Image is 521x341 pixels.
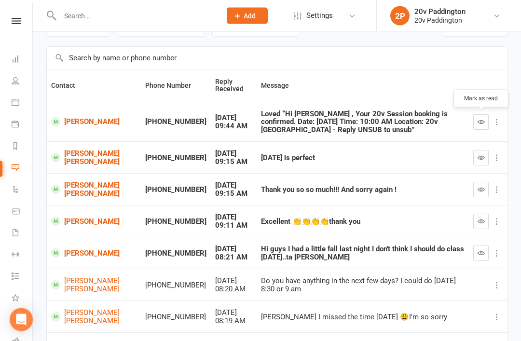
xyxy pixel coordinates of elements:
[51,217,137,226] a: [PERSON_NAME]
[215,158,252,166] div: 09:15 AM
[215,309,252,317] div: [DATE]
[257,70,469,102] th: Message
[12,201,33,223] a: Product Sales
[390,6,410,26] div: 2P
[51,118,137,127] a: [PERSON_NAME]
[12,49,33,71] a: Dashboard
[47,47,507,69] input: Search by name or phone number
[215,150,252,158] div: [DATE]
[141,70,211,102] th: Phone Number
[211,70,256,102] th: Reply Received
[261,314,465,322] div: [PERSON_NAME] I missed the time [DATE] 😩I'm so sorry
[414,7,466,16] div: 20v Paddington
[47,70,141,102] th: Contact
[215,254,252,262] div: 08:21 AM
[145,282,206,290] div: [PHONE_NUMBER]
[12,71,33,93] a: People
[215,222,252,230] div: 09:11 AM
[145,154,206,163] div: [PHONE_NUMBER]
[261,246,465,261] div: Hi guys I had a little fall last night I don't think I should do class [DATE]..ta [PERSON_NAME]
[261,218,465,226] div: Excellent 👏👏👏👏thank you
[215,214,252,222] div: [DATE]
[215,123,252,131] div: 09:44 AM
[414,16,466,25] div: 20v Paddington
[51,277,137,293] a: [PERSON_NAME] [PERSON_NAME]
[145,250,206,258] div: [PHONE_NUMBER]
[227,8,268,24] button: Add
[12,288,33,310] a: What's New
[261,154,465,163] div: [DATE] is perfect
[12,114,33,136] a: Payments
[12,93,33,114] a: Calendar
[145,118,206,126] div: [PHONE_NUMBER]
[215,114,252,123] div: [DATE]
[306,5,333,27] span: Settings
[261,277,465,293] div: Do you have anything in the next few days? I could do [DATE] 8:30 or 9 am
[215,246,252,254] div: [DATE]
[244,12,256,20] span: Add
[145,218,206,226] div: [PHONE_NUMBER]
[215,182,252,190] div: [DATE]
[12,136,33,158] a: Reports
[10,308,33,331] div: Open Intercom Messenger
[51,182,137,198] a: [PERSON_NAME] [PERSON_NAME]
[51,309,137,325] a: [PERSON_NAME] [PERSON_NAME]
[51,249,137,258] a: [PERSON_NAME]
[51,150,137,166] a: [PERSON_NAME] [PERSON_NAME]
[145,186,206,194] div: [PHONE_NUMBER]
[261,186,465,194] div: Thank you so so much!!! And sorry again !
[215,190,252,198] div: 09:15 AM
[261,110,465,135] div: Loved “Hi [PERSON_NAME] , Your 20v Session booking is confirmed. Date: [DATE] Time: 10:00 AM Loca...
[145,314,206,322] div: [PHONE_NUMBER]
[57,9,214,23] input: Search...
[215,277,252,286] div: [DATE]
[215,317,252,326] div: 08:19 AM
[215,286,252,294] div: 08:20 AM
